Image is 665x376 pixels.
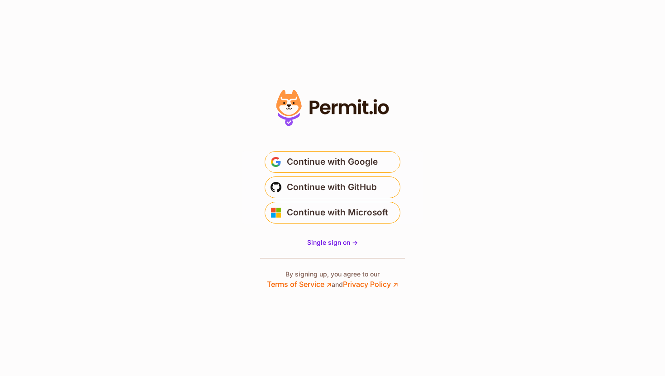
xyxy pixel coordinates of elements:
[267,280,332,289] a: Terms of Service ↗
[265,151,400,173] button: Continue with Google
[265,176,400,198] button: Continue with GitHub
[287,155,378,169] span: Continue with Google
[307,238,358,247] a: Single sign on ->
[343,280,398,289] a: Privacy Policy ↗
[287,180,377,195] span: Continue with GitHub
[287,205,388,220] span: Continue with Microsoft
[307,238,358,246] span: Single sign on ->
[267,270,398,290] p: By signing up, you agree to our and
[265,202,400,224] button: Continue with Microsoft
